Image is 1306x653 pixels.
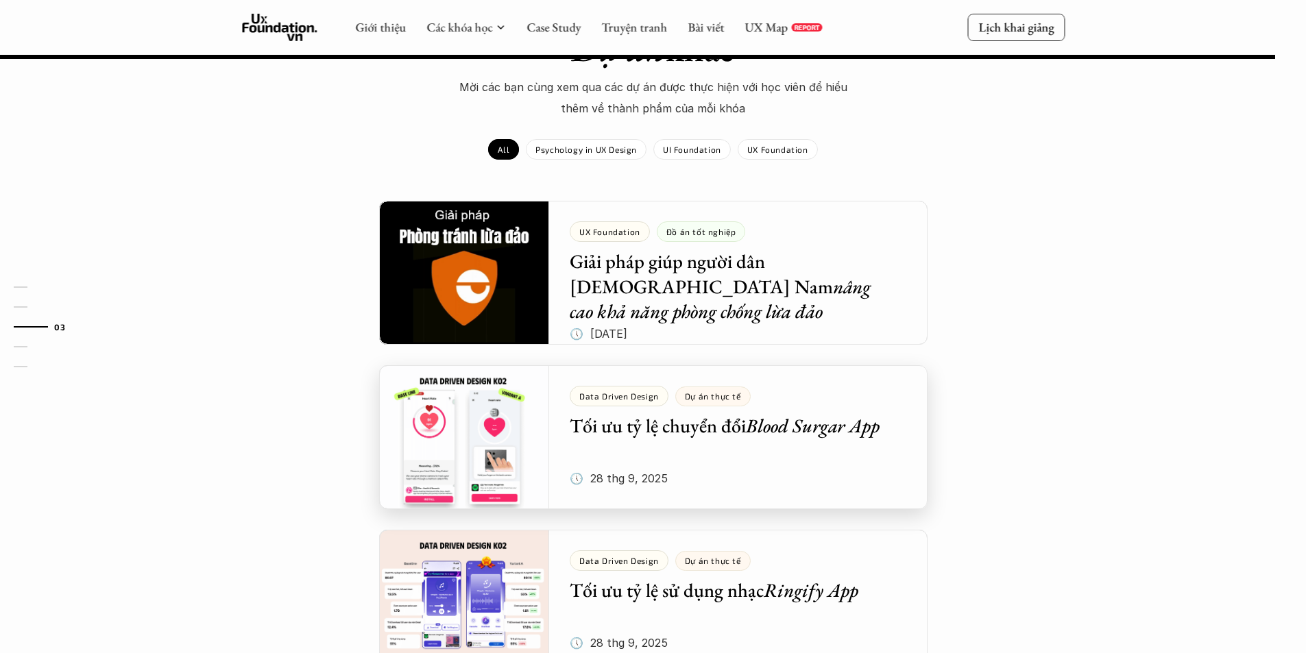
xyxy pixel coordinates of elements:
a: Giới thiệu [355,19,406,35]
a: Bài viết [688,19,724,35]
p: Mời các bạn cùng xem qua các dự án được thực hiện với học viên để hiểu thêm về thành phẩm của mỗi... [448,77,859,119]
a: UX Map [745,19,788,35]
a: 03 [14,319,79,335]
strong: 03 [54,321,65,331]
p: Lịch khai giảng [978,19,1054,35]
a: Các khóa học [426,19,492,35]
a: Lịch khai giảng [967,14,1065,40]
p: UX Foundation [747,145,808,154]
a: Truyện tranh [601,19,667,35]
a: REPORT [791,23,822,32]
p: Psychology in UX Design [535,145,637,154]
h1: khác [413,26,893,71]
a: Case Study [527,19,581,35]
a: Data Driven DesignDự án thực tếTối ưu tỷ lệ chuyển đổiBlood Surgar App🕔 28 thg 9, 2025 [379,365,928,509]
p: All [498,145,509,154]
p: REPORT [794,23,819,32]
p: UI Foundation [663,145,721,154]
a: UX FoundationĐồ án tốt nghiệpGiải pháp giúp người dân [DEMOGRAPHIC_DATA] Namnâng cao khả năng phò... [379,201,928,345]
